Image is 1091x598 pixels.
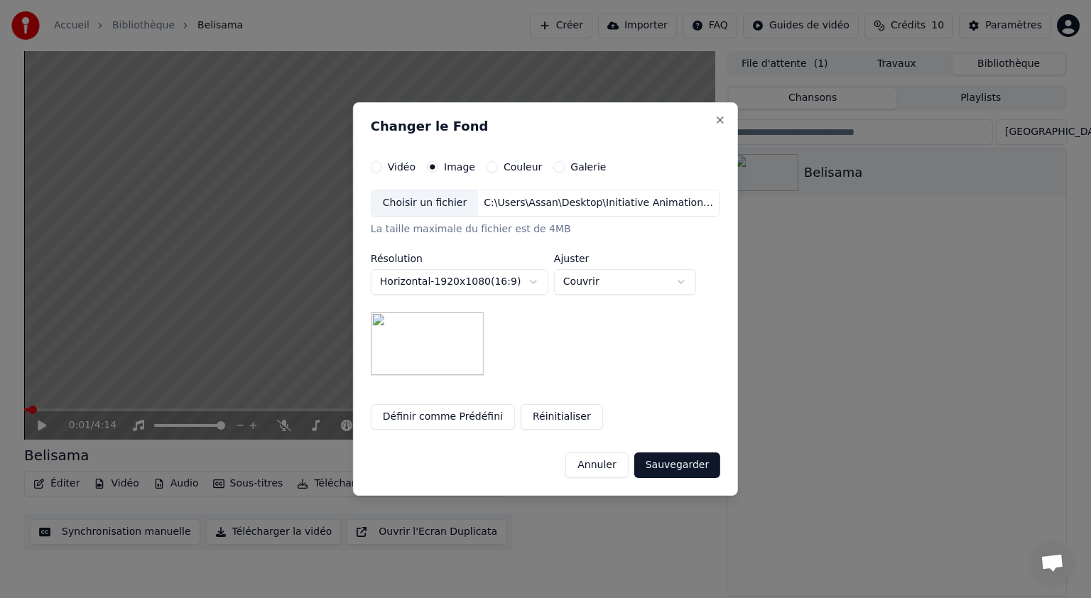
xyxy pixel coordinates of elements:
[444,162,475,172] label: Image
[634,452,720,478] button: Sauvegarder
[371,222,720,237] div: La taille maximale du fichier est de 4MB
[371,404,515,430] button: Définir comme Prédéfini
[371,190,478,216] div: Choisir un fichier
[504,162,542,172] label: Couleur
[565,452,628,478] button: Annuler
[371,254,548,263] label: Résolution
[521,404,603,430] button: Réinitialiser
[554,254,696,263] label: Ajuster
[388,162,416,172] label: Vidéo
[371,120,720,133] h2: Changer le Fond
[570,162,606,172] label: Galerie
[478,196,720,210] div: C:\Users\Assan\Desktop\Initiative Animation\Dr [PERSON_NAME] & Mister [PERSON_NAME]\fond karaoke.jpg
